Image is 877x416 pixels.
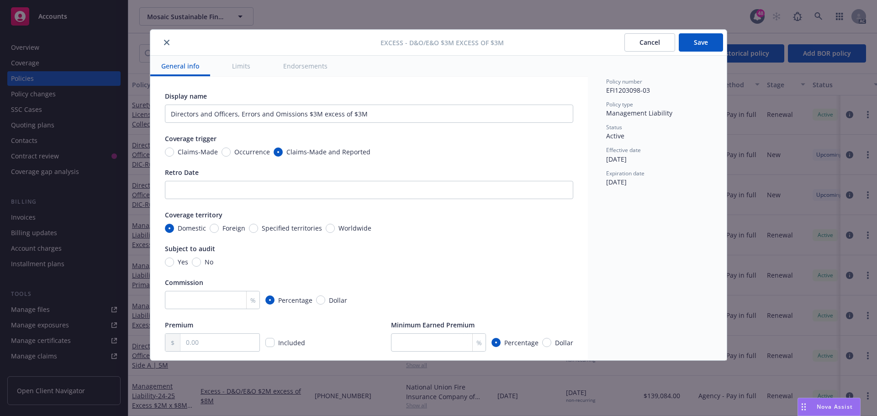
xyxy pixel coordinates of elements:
span: Occurrence [234,147,270,157]
button: close [161,37,172,48]
input: Specified territories [249,224,258,233]
span: Dollar [555,338,573,348]
span: Coverage trigger [165,134,217,143]
button: Nova Assist [798,398,861,416]
span: [DATE] [606,155,627,163]
span: Nova Assist [817,403,853,411]
span: Retro Date [165,168,199,177]
span: Premium [165,321,193,329]
span: Status [606,123,622,131]
span: Active [606,132,624,140]
input: Dollar [542,338,551,347]
button: General info [150,56,210,76]
span: Subject to audit [165,244,215,253]
span: Policy type [606,100,633,108]
span: Management Liability [606,109,672,117]
button: Endorsements [272,56,338,76]
span: No [205,257,213,267]
input: Percentage [265,295,275,305]
button: Cancel [624,33,675,52]
input: No [192,258,201,267]
span: Minimum Earned Premium [391,321,475,329]
input: Occurrence [222,147,231,157]
input: Claims-Made [165,147,174,157]
input: Dollar [316,295,325,305]
span: Dollar [329,295,347,305]
span: EFI1203098-03 [606,86,650,95]
span: [DATE] [606,178,627,186]
input: Domestic [165,224,174,233]
span: Claims-Made and Reported [286,147,370,157]
span: % [476,338,482,348]
span: Yes [178,257,188,267]
span: Policy number [606,78,642,85]
span: Claims-Made [178,147,218,157]
input: Worldwide [326,224,335,233]
span: Percentage [278,295,312,305]
span: Foreign [222,223,245,233]
span: Coverage territory [165,211,222,219]
div: Drag to move [798,398,809,416]
span: Display name [165,92,207,100]
span: Worldwide [338,223,371,233]
span: Excess - D&O/E&O $3M excess of $3M [380,38,504,47]
button: Save [679,33,723,52]
input: 0.00 [180,334,259,351]
input: Foreign [210,224,219,233]
span: Specified territories [262,223,322,233]
span: Effective date [606,146,641,154]
input: Yes [165,258,174,267]
span: Included [278,338,305,347]
button: Limits [221,56,261,76]
span: Commission [165,278,203,287]
span: % [250,295,256,305]
input: Claims-Made and Reported [274,147,283,157]
span: Domestic [178,223,206,233]
input: Percentage [491,338,501,347]
span: Expiration date [606,169,645,177]
span: Percentage [504,338,539,348]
